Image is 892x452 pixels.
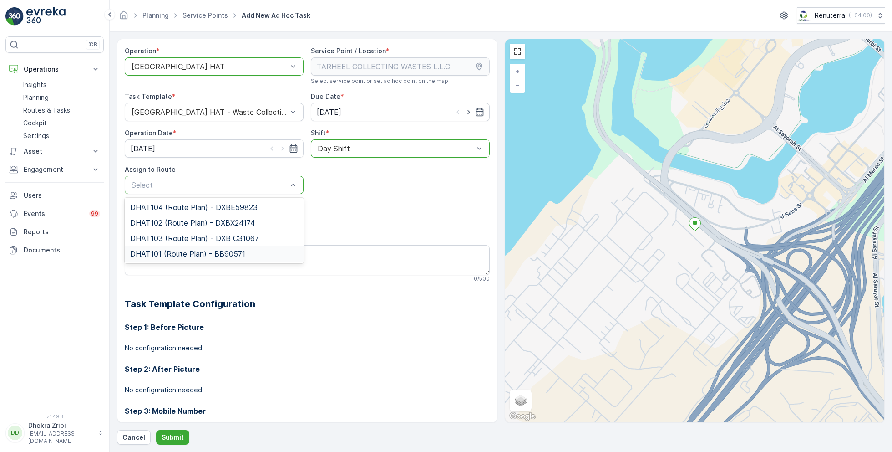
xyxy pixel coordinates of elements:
[122,433,145,442] p: Cancel
[5,414,104,419] span: v 1.49.3
[23,80,46,89] p: Insights
[130,250,245,258] span: DHAT101 (Route Plan) - BB90571
[20,78,104,91] a: Insights
[24,147,86,156] p: Asset
[28,421,94,430] p: Dhekra.Zribi
[5,205,104,223] a: Events99
[5,241,104,259] a: Documents
[5,7,24,26] img: logo
[125,129,173,137] label: Operation Date
[142,11,169,19] a: Planning
[24,165,86,174] p: Engagement
[311,103,490,121] input: dd/mm/yyyy
[511,65,524,78] a: Zoom In
[849,12,872,19] p: ( +04:00 )
[507,411,537,422] img: Google
[5,186,104,205] a: Users
[474,275,490,282] p: 0 / 500
[125,322,490,333] h3: Step 1: Before Picture
[20,129,104,142] a: Settings
[23,118,47,128] p: Cockpit
[125,165,176,173] label: Assign to Route
[156,430,189,445] button: Submit
[797,7,885,24] button: Renuterra(+04:00)
[311,57,490,76] input: TARHEEL COLLECTING WASTES L.L.C
[20,104,104,117] a: Routes & Tasks
[119,14,129,21] a: Homepage
[130,203,258,211] span: DHAT104 (Route Plan) - DXBE59823
[125,364,490,375] h3: Step 2: After Picture
[797,10,811,21] img: Screenshot_2024-07-26_at_13.33.01.png
[511,78,524,92] a: Zoom Out
[162,433,184,442] p: Submit
[28,430,94,445] p: [EMAIL_ADDRESS][DOMAIN_NAME]
[311,129,326,137] label: Shift
[24,209,84,218] p: Events
[125,406,490,416] h3: Step 3: Mobile Number
[240,11,312,20] span: Add New Ad Hoc Task
[516,67,520,75] span: +
[182,11,228,19] a: Service Points
[515,81,520,89] span: −
[5,60,104,78] button: Operations
[511,45,524,58] a: View Fullscreen
[125,92,172,100] label: Task Template
[117,430,151,445] button: Cancel
[132,180,288,190] p: Select
[20,91,104,104] a: Planning
[88,41,97,48] p: ⌘B
[24,227,100,236] p: Reports
[5,160,104,179] button: Engagement
[23,93,49,102] p: Planning
[20,117,104,129] a: Cockpit
[91,210,98,217] p: 99
[125,344,490,353] p: No configuration needed.
[511,390,531,411] a: Layers
[507,411,537,422] a: Open this area in Google Maps (opens a new window)
[125,139,304,158] input: dd/mm/yyyy
[8,426,22,440] div: DD
[130,219,255,227] span: DHAT102 (Route Plan) - DXBX24174
[815,11,845,20] p: Renuterra
[311,77,450,85] span: Select service point or set ad hoc point on the map.
[24,246,100,255] p: Documents
[311,92,340,100] label: Due Date
[311,47,386,55] label: Service Point / Location
[24,191,100,200] p: Users
[23,106,70,115] p: Routes & Tasks
[24,65,86,74] p: Operations
[23,131,49,140] p: Settings
[125,385,490,395] p: No configuration needed.
[5,223,104,241] a: Reports
[5,421,104,445] button: DDDhekra.Zribi[EMAIL_ADDRESS][DOMAIN_NAME]
[130,234,259,242] span: DHAT103 (Route Plan) - DXB C31067
[125,297,490,311] h2: Task Template Configuration
[125,47,156,55] label: Operation
[5,142,104,160] button: Asset
[26,7,66,26] img: logo_light-DOdMpM7g.png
